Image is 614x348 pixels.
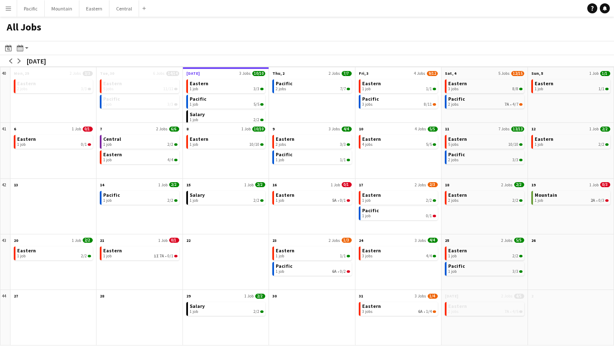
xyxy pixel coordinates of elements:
[103,198,112,203] span: 1 job
[600,127,610,132] span: 2/2
[160,254,164,259] span: 7A
[347,143,350,146] span: 3/3
[342,182,352,187] span: 0/1
[448,192,467,198] span: Eastern
[433,103,436,106] span: 8/11
[103,86,114,91] span: 5 jobs
[535,79,609,91] a: Eastern1 job1/1
[14,293,18,299] span: 27
[448,136,467,142] span: Eastern
[448,198,459,203] span: 2 jobs
[362,198,370,203] span: 1 job
[531,182,535,188] span: 19
[519,255,523,257] span: 2/2
[169,127,179,132] span: 6/6
[531,71,543,76] span: Sun, 5
[415,238,426,243] span: 3 Jobs
[448,150,522,163] a: Pacific2 jobs3/3
[81,254,87,259] span: 2/2
[362,96,379,102] span: Pacific
[329,238,340,243] span: 2 Jobs
[513,198,518,203] span: 2/2
[260,143,264,146] span: 10/10
[276,136,294,142] span: Eastern
[605,199,609,202] span: 0/3
[167,157,173,163] span: 4/4
[276,150,350,163] a: Pacific1 job1/1
[255,182,265,187] span: 2/2
[448,157,459,163] span: 2 jobs
[362,302,436,314] a: Eastern3 jobs6A•1/4
[167,198,173,203] span: 2/2
[83,71,93,76] span: 3/3
[329,71,340,76] span: 2 Jobs
[17,136,36,142] span: Eastern
[103,254,112,259] span: 1 job
[448,246,522,259] a: Eastern1 job2/2
[445,126,449,132] span: 11
[276,198,284,203] span: 1 job
[605,143,609,146] span: 2/2
[103,151,122,157] span: Eastern
[0,179,10,234] div: 42
[445,182,449,188] span: 18
[103,142,112,147] span: 1 job
[511,127,524,132] span: 13/13
[186,238,190,243] span: 22
[359,126,363,132] span: 10
[276,86,286,91] span: 2 jobs
[88,143,91,146] span: 0/1
[428,182,438,187] span: 2/3
[163,86,173,91] span: 11/11
[426,142,432,147] span: 5/5
[0,67,10,123] div: 40
[100,182,104,188] span: 14
[241,126,251,132] span: 1 Job
[70,71,81,76] span: 2 Jobs
[254,309,259,314] span: 2/2
[260,199,264,202] span: 2/2
[14,238,18,243] span: 20
[190,309,198,314] span: 1 job
[103,246,177,259] a: Eastern1 job1I7A•0/1
[81,86,87,91] span: 3/3
[276,157,284,163] span: 1 job
[272,126,274,132] span: 9
[239,71,251,76] span: 3 Jobs
[190,96,206,102] span: Pacific
[448,102,522,107] div: •
[72,126,81,132] span: 1 Job
[448,191,522,203] a: Eastern2 jobs2/2
[519,199,523,202] span: 2/2
[276,262,350,274] a: Pacific1 job6A•0/2
[103,191,177,203] a: Pacific1 job2/2
[103,136,121,142] span: Central
[81,142,87,147] span: 0/1
[605,88,609,90] span: 1/1
[190,142,198,147] span: 1 job
[190,110,264,122] a: Salary1 job2/2
[531,126,535,132] span: 12
[340,142,346,147] span: 3/3
[244,293,254,299] span: 1 Job
[100,71,114,76] span: Tue, 30
[169,182,179,187] span: 2/2
[362,135,436,147] a: Eastern4 jobs5/5
[513,309,518,314] span: 4/5
[340,198,346,203] span: 0/1
[174,159,178,161] span: 4/4
[340,254,346,259] span: 1/1
[14,126,16,132] span: 6
[109,0,139,17] button: Central
[254,117,259,122] span: 2/2
[448,263,465,269] span: Pacific
[340,157,346,163] span: 1/1
[513,269,518,274] span: 3/3
[535,198,543,203] span: 1 job
[260,103,264,106] span: 5/5
[448,80,467,86] span: Eastern
[103,157,112,163] span: 1 job
[186,182,190,188] span: 15
[0,123,10,178] div: 41
[426,309,432,314] span: 1/4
